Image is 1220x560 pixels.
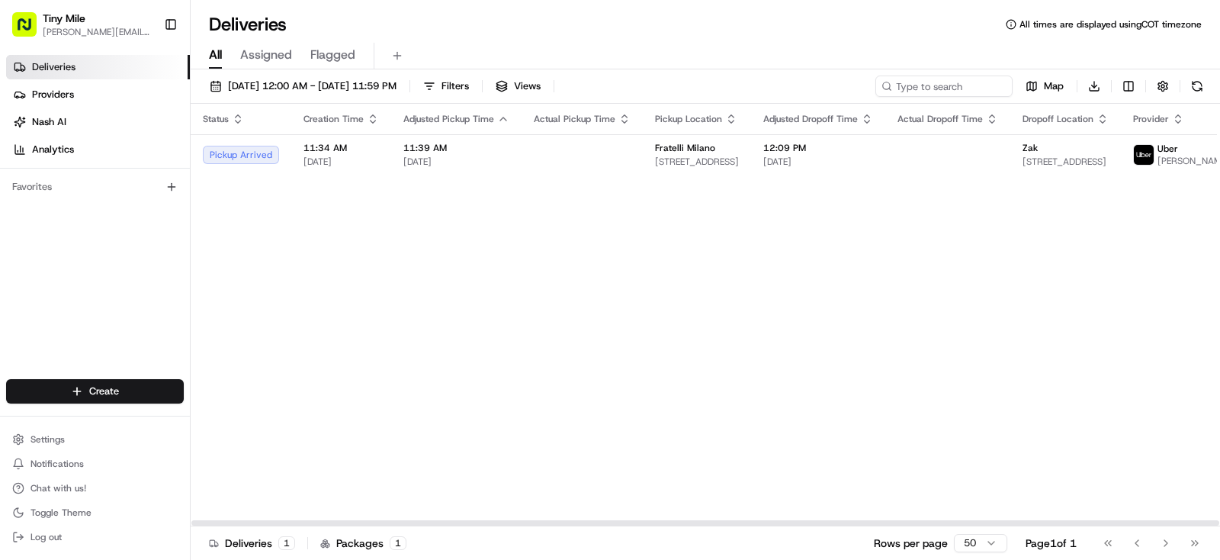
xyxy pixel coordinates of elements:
[89,385,119,398] span: Create
[874,536,948,551] p: Rows per page
[209,536,295,551] div: Deliveries
[897,113,983,125] span: Actual Dropoff Time
[32,115,66,129] span: Nash AI
[763,113,858,125] span: Adjusted Dropoff Time
[1019,76,1071,97] button: Map
[303,142,379,154] span: 11:34 AM
[655,142,715,154] span: Fratelli Milano
[1134,145,1154,165] img: uber-new-logo.jpeg
[390,536,406,550] div: 1
[403,142,509,154] span: 11:39 AM
[655,156,739,168] span: [STREET_ADDRESS]
[6,6,158,43] button: Tiny Mile[PERSON_NAME][EMAIL_ADDRESS]
[43,26,152,38] button: [PERSON_NAME][EMAIL_ADDRESS]
[1026,536,1077,551] div: Page 1 of 1
[655,113,722,125] span: Pickup Location
[1044,79,1064,93] span: Map
[534,113,615,125] span: Actual Pickup Time
[30,482,86,494] span: Chat with us!
[203,76,403,97] button: [DATE] 12:00 AM - [DATE] 11:59 PM
[6,175,184,199] div: Favorites
[30,531,62,543] span: Log out
[6,137,190,162] a: Analytics
[320,536,406,551] div: Packages
[228,79,396,93] span: [DATE] 12:00 AM - [DATE] 11:59 PM
[30,507,91,519] span: Toggle Theme
[1023,142,1038,154] span: Zak
[403,113,494,125] span: Adjusted Pickup Time
[30,458,84,470] span: Notifications
[32,88,74,101] span: Providers
[875,76,1013,97] input: Type to search
[6,55,190,79] a: Deliveries
[203,113,229,125] span: Status
[278,536,295,550] div: 1
[209,46,222,64] span: All
[303,156,379,168] span: [DATE]
[1019,18,1202,31] span: All times are displayed using COT timezone
[763,156,873,168] span: [DATE]
[32,143,74,156] span: Analytics
[1023,156,1109,168] span: [STREET_ADDRESS]
[6,110,190,134] a: Nash AI
[1186,76,1208,97] button: Refresh
[6,478,184,499] button: Chat with us!
[763,142,873,154] span: 12:09 PM
[240,46,292,64] span: Assigned
[1157,143,1178,155] span: Uber
[6,429,184,450] button: Settings
[6,82,190,107] a: Providers
[514,79,541,93] span: Views
[489,76,547,97] button: Views
[6,453,184,475] button: Notifications
[403,156,509,168] span: [DATE]
[30,433,65,446] span: Settings
[6,526,184,548] button: Log out
[1133,113,1169,125] span: Provider
[441,79,469,93] span: Filters
[6,379,184,404] button: Create
[43,11,85,26] button: Tiny Mile
[209,12,287,37] h1: Deliveries
[303,113,364,125] span: Creation Time
[32,60,75,74] span: Deliveries
[416,76,476,97] button: Filters
[1023,113,1093,125] span: Dropoff Location
[310,46,355,64] span: Flagged
[6,502,184,523] button: Toggle Theme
